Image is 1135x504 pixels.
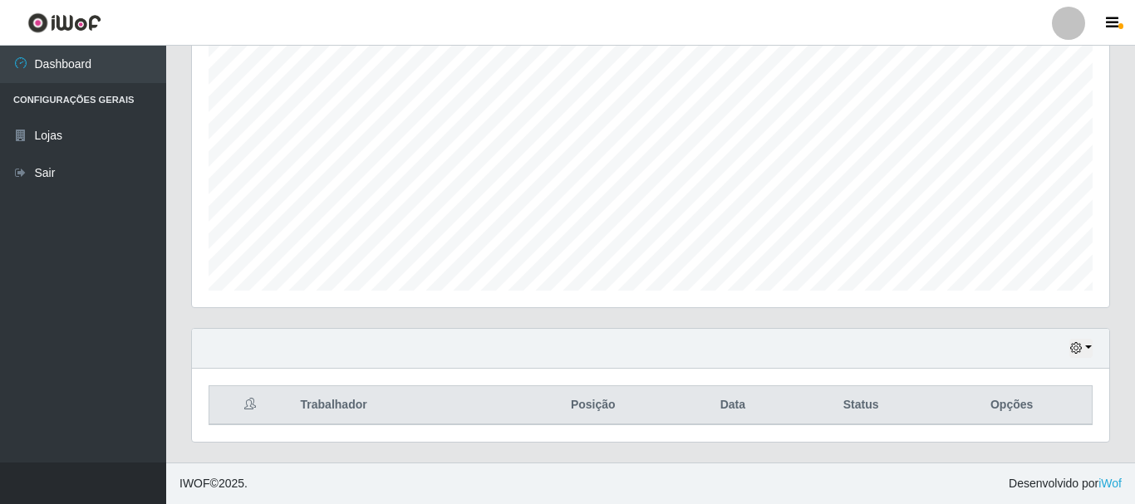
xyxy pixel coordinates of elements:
span: Desenvolvido por [1009,475,1122,492]
th: Data [676,386,790,425]
span: IWOF [179,477,210,490]
th: Status [790,386,931,425]
th: Posição [511,386,676,425]
th: Trabalhador [291,386,511,425]
img: CoreUI Logo [27,12,101,33]
th: Opções [931,386,1092,425]
a: iWof [1098,477,1122,490]
span: © 2025 . [179,475,248,492]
